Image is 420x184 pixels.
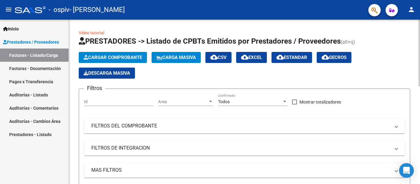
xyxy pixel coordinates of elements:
mat-icon: menu [5,6,12,13]
mat-panel-title: FILTROS DEL COMPROBANTE [91,123,390,129]
mat-panel-title: FILTROS DE INTEGRACION [91,145,390,151]
mat-icon: cloud_download [322,53,329,61]
button: Gecros [317,52,351,63]
span: Area [158,99,208,104]
button: Descarga Masiva [79,68,135,79]
span: - ospiv [49,3,69,17]
span: PRESTADORES -> Listado de CPBTs Emitidos por Prestadores / Proveedores [79,37,341,45]
button: Carga Masiva [152,52,201,63]
button: Estandar [271,52,312,63]
span: Prestadores / Proveedores [3,39,59,45]
span: Mostrar totalizadores [299,98,341,106]
div: Open Intercom Messenger [399,163,414,178]
span: Gecros [322,55,347,60]
span: Cargar Comprobante [84,55,142,60]
h3: Filtros [84,84,105,92]
mat-icon: cloud_download [210,53,218,61]
span: EXCEL [241,55,262,60]
button: EXCEL [236,52,267,63]
button: CSV [205,52,232,63]
span: Inicio [3,25,19,32]
span: CSV [210,55,227,60]
mat-icon: person [408,6,415,13]
mat-expansion-panel-header: FILTROS DE INTEGRACION [84,141,405,155]
mat-icon: cloud_download [241,53,248,61]
mat-expansion-panel-header: MAS FILTROS [84,163,405,178]
mat-expansion-panel-header: FILTROS DEL COMPROBANTE [84,119,405,133]
app-download-masive: Descarga masiva de comprobantes (adjuntos) [79,68,135,79]
span: Descarga Masiva [84,70,130,76]
span: - [PERSON_NAME] [69,3,125,17]
mat-panel-title: MAS FILTROS [91,167,390,174]
button: Cargar Comprobante [79,52,147,63]
a: Video tutorial [79,30,104,35]
span: Estandar [276,55,307,60]
span: Carga Masiva [157,55,196,60]
span: (alt+q) [341,39,355,45]
mat-icon: cloud_download [276,53,284,61]
span: Todos [218,99,230,104]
